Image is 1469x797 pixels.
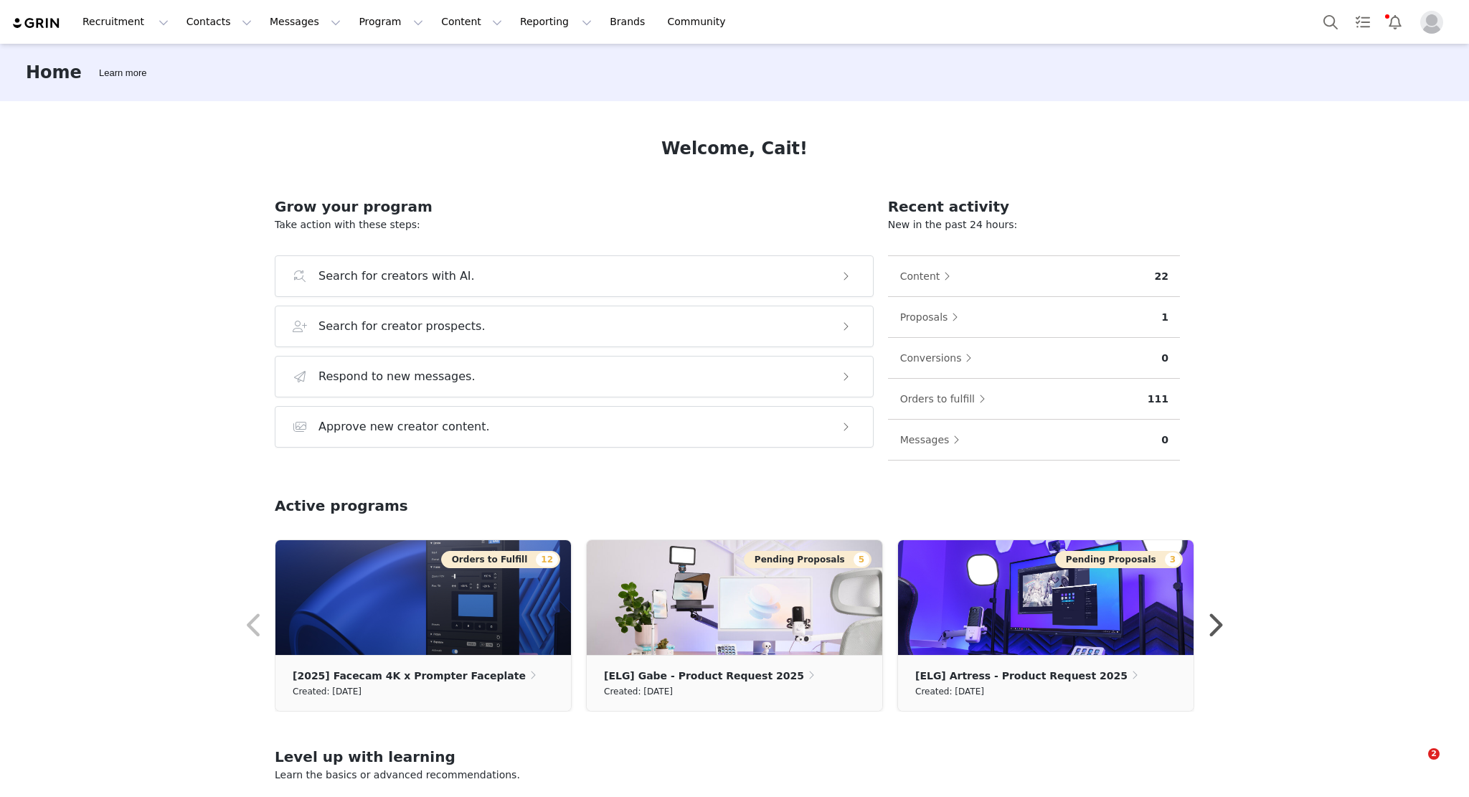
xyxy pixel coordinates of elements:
[318,418,490,435] h3: Approve new creator content.
[96,66,149,80] div: Tooltip anchor
[1379,6,1411,38] button: Notifications
[1315,6,1346,38] button: Search
[1428,748,1440,760] span: 2
[275,746,1194,768] h2: Level up with learning
[275,768,1194,783] p: Learn the basics or advanced recommendations.
[275,356,874,397] button: Respond to new messages.
[261,6,349,38] button: Messages
[1055,551,1183,568] button: Pending Proposals3
[1347,6,1379,38] a: Tasks
[293,668,526,684] p: [2025] Facecam 4K x Prompter Faceplate
[74,6,177,38] button: Recruitment
[1161,433,1168,448] p: 0
[318,268,475,285] h3: Search for creators with AI.
[1161,310,1168,325] p: 1
[661,136,808,161] h1: Welcome, Cait!
[899,265,958,288] button: Content
[275,217,874,232] p: Take action with these steps:
[1399,748,1433,783] iframe: Intercom live chat
[899,306,966,329] button: Proposals
[587,540,882,655] img: 3c31aed3-1700-4e58-9f77-09904425bb60.jpg
[899,346,980,369] button: Conversions
[659,6,741,38] a: Community
[898,540,1194,655] img: 2ced3d25-3b74-4ea9-af70-8b847f36fb78.jpg
[915,684,984,699] small: Created: [DATE]
[1420,11,1443,34] img: placeholder-profile.jpg
[318,318,486,335] h3: Search for creator prospects.
[275,196,874,217] h2: Grow your program
[1161,351,1168,366] p: 0
[318,368,476,385] h3: Respond to new messages.
[604,684,673,699] small: Created: [DATE]
[275,540,571,655] img: 66e73f2b-e8a9-407f-8bcc-e38e8709f15f.jpg
[601,6,658,38] a: Brands
[275,306,874,347] button: Search for creator prospects.
[899,428,968,451] button: Messages
[275,406,874,448] button: Approve new creator content.
[11,16,62,30] img: grin logo
[441,551,560,568] button: Orders to Fulfill12
[1155,269,1168,284] p: 22
[604,668,804,684] p: [ELG] Gabe - Product Request 2025
[26,60,82,85] h3: Home
[1412,11,1458,34] button: Profile
[888,217,1180,232] p: New in the past 24 hours:
[178,6,260,38] button: Contacts
[433,6,511,38] button: Content
[1148,392,1168,407] p: 111
[293,684,362,699] small: Created: [DATE]
[511,6,600,38] button: Reporting
[915,668,1128,684] p: [ELG] Artress - Product Request 2025
[350,6,432,38] button: Program
[888,196,1180,217] h2: Recent activity
[899,387,993,410] button: Orders to fulfill
[275,255,874,297] button: Search for creators with AI.
[744,551,872,568] button: Pending Proposals5
[275,495,408,517] h2: Active programs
